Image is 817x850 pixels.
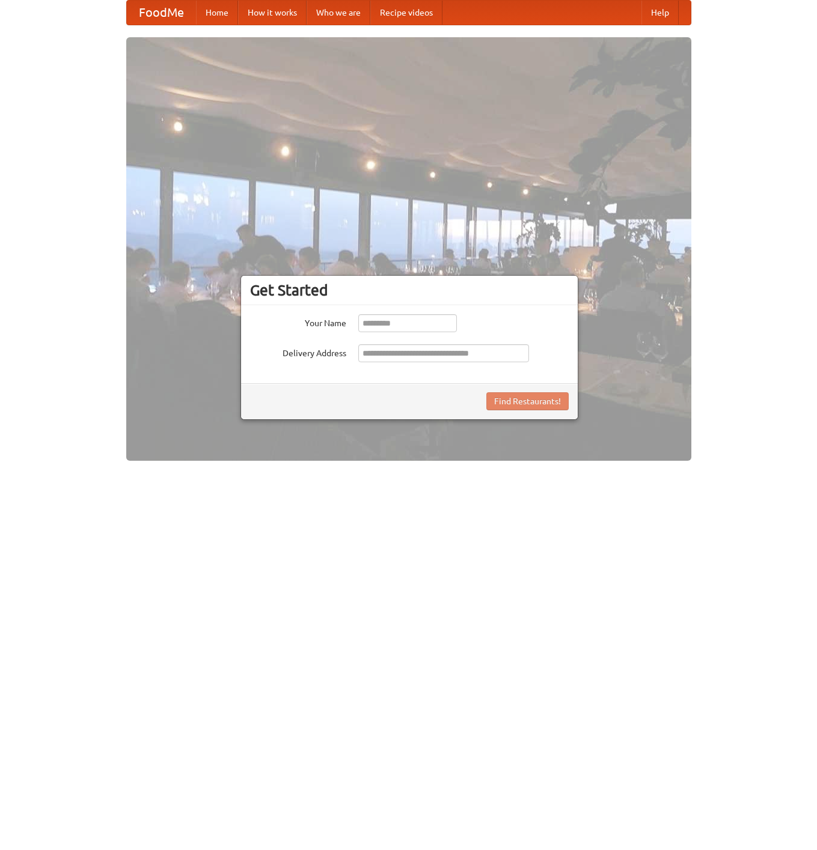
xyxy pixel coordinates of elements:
[250,281,569,299] h3: Get Started
[250,344,346,359] label: Delivery Address
[307,1,370,25] a: Who we are
[196,1,238,25] a: Home
[238,1,307,25] a: How it works
[641,1,679,25] a: Help
[370,1,442,25] a: Recipe videos
[127,1,196,25] a: FoodMe
[250,314,346,329] label: Your Name
[486,392,569,410] button: Find Restaurants!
